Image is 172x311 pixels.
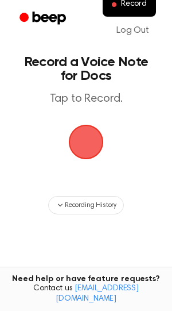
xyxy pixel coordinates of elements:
[65,200,116,210] span: Recording History
[21,55,151,83] h1: Record a Voice Note for Docs
[21,92,151,106] p: Tap to Record.
[7,284,165,304] span: Contact us
[48,196,124,214] button: Recording History
[105,17,161,44] a: Log Out
[69,125,103,159] img: Beep Logo
[56,285,139,303] a: [EMAIL_ADDRESS][DOMAIN_NAME]
[11,7,76,30] a: Beep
